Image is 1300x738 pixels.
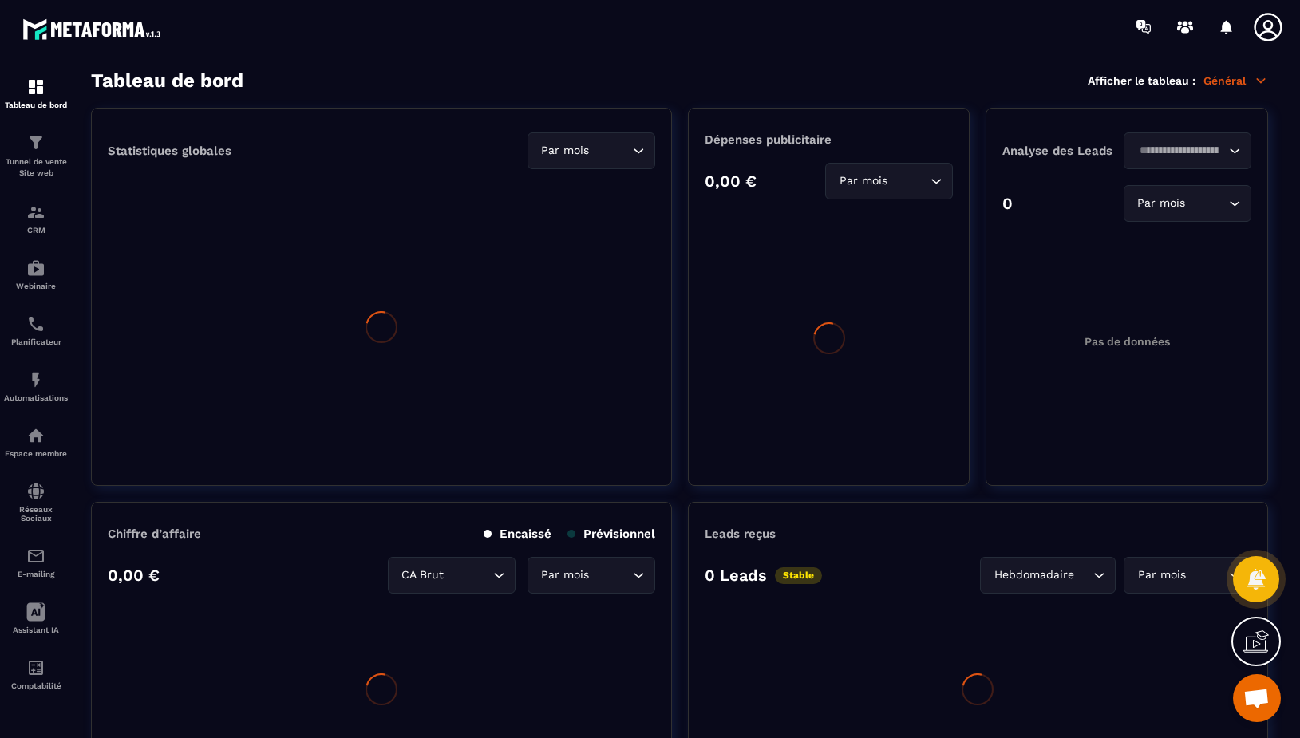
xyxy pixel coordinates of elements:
p: Pas de données [1085,335,1170,348]
a: accountantaccountantComptabilité [4,646,68,702]
img: social-network [26,482,45,501]
a: Assistant IA [4,590,68,646]
p: Afficher le tableau : [1088,74,1195,87]
h3: Tableau de bord [91,69,243,92]
div: Search for option [528,132,655,169]
p: Planificateur [4,337,68,346]
p: Analyse des Leads [1002,144,1127,158]
p: E-mailing [4,570,68,578]
input: Search for option [891,172,927,190]
a: automationsautomationsEspace membre [4,414,68,470]
p: Chiffre d’affaire [108,527,201,541]
p: Tableau de bord [4,101,68,109]
img: formation [26,133,45,152]
img: accountant [26,658,45,677]
a: formationformationCRM [4,191,68,247]
p: 0,00 € [705,172,757,191]
img: automations [26,370,45,389]
p: Espace membre [4,449,68,458]
img: automations [26,426,45,445]
p: Général [1203,73,1268,88]
span: Par mois [836,172,891,190]
a: formationformationTunnel de vente Site web [4,121,68,191]
div: Search for option [1124,132,1251,169]
img: formation [26,203,45,222]
span: Hebdomadaire [990,566,1077,584]
p: Stable [775,567,822,584]
span: Par mois [1134,566,1189,584]
div: Search for option [1124,185,1251,222]
p: CRM [4,226,68,235]
p: 0 Leads [705,566,767,585]
img: automations [26,258,45,278]
p: Encaissé [484,527,551,541]
input: Search for option [448,566,489,584]
p: Dépenses publicitaire [705,132,954,147]
p: Statistiques globales [108,144,231,158]
input: Search for option [1077,566,1089,584]
a: formationformationTableau de bord [4,65,68,121]
p: Comptabilité [4,681,68,690]
input: Search for option [1134,142,1225,160]
img: formation [26,77,45,97]
input: Search for option [1189,195,1225,212]
p: Automatisations [4,393,68,402]
input: Search for option [1189,566,1225,584]
img: email [26,547,45,566]
p: 0,00 € [108,566,160,585]
div: Search for option [388,557,516,594]
p: Assistant IA [4,626,68,634]
input: Search for option [593,566,629,584]
a: emailemailE-mailing [4,535,68,590]
div: Search for option [980,557,1116,594]
input: Search for option [593,142,629,160]
p: Webinaire [4,282,68,290]
a: schedulerschedulerPlanificateur [4,302,68,358]
p: 0 [1002,194,1013,213]
div: Search for option [528,557,655,594]
span: Par mois [1134,195,1189,212]
a: automationsautomationsAutomatisations [4,358,68,414]
a: automationsautomationsWebinaire [4,247,68,302]
p: Réseaux Sociaux [4,505,68,523]
a: social-networksocial-networkRéseaux Sociaux [4,470,68,535]
p: Tunnel de vente Site web [4,156,68,179]
span: Par mois [538,142,593,160]
p: Leads reçus [705,527,776,541]
span: Par mois [538,566,593,584]
div: Search for option [1124,557,1251,594]
span: CA Brut [398,566,448,584]
div: Ouvrir le chat [1233,674,1281,722]
img: scheduler [26,314,45,333]
p: Prévisionnel [567,527,655,541]
div: Search for option [825,163,953,199]
img: logo [22,14,166,44]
